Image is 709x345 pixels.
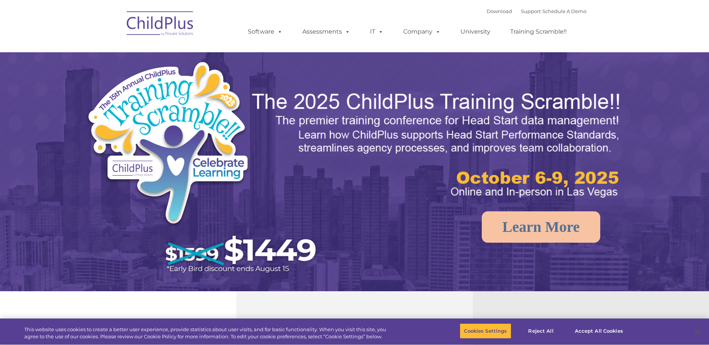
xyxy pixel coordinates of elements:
[396,24,448,39] a: Company
[104,49,127,55] span: Last name
[518,323,564,339] button: Reject All
[240,24,290,39] a: Software
[460,323,511,339] button: Cookies Settings
[363,24,391,39] a: IT
[521,8,541,14] a: Support
[104,80,136,86] span: Phone number
[487,8,512,14] a: Download
[295,24,358,39] a: Assessments
[689,323,705,339] button: Close
[453,24,498,39] a: University
[123,6,198,43] img: ChildPlus by Procare Solutions
[482,211,600,243] a: Learn More
[503,24,574,39] a: Training Scramble!!
[487,8,586,14] font: |
[571,323,627,339] button: Accept All Cookies
[24,326,390,341] div: This website uses cookies to create a better user experience, provide statistics about user visit...
[542,8,586,14] a: Schedule A Demo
